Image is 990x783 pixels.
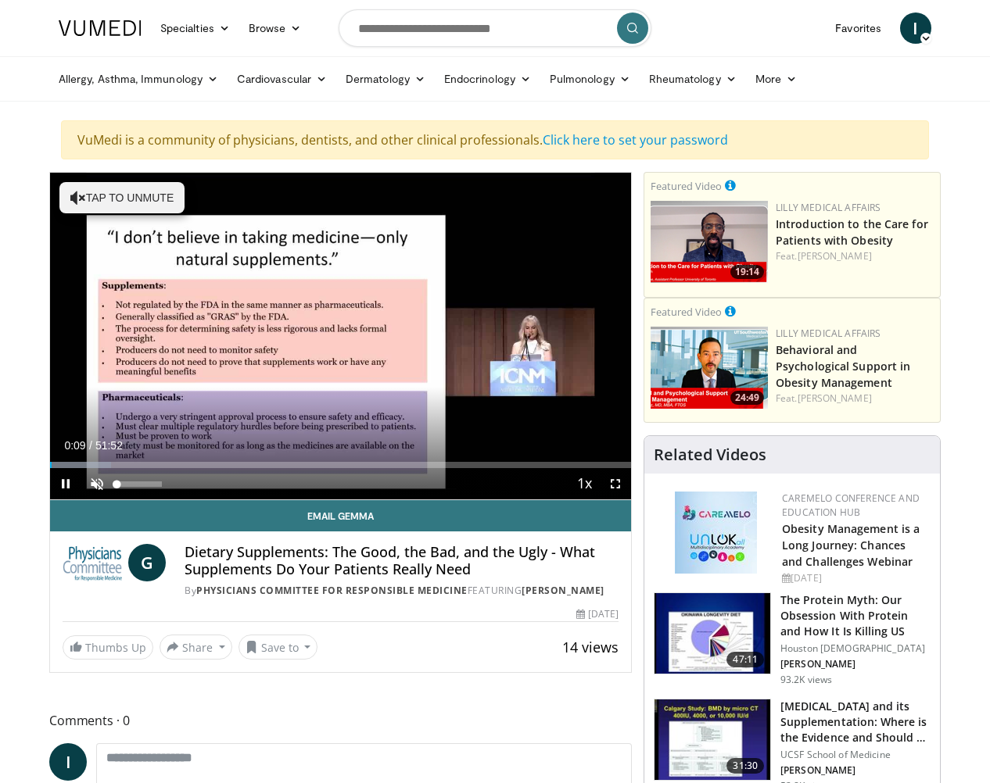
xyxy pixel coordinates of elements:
[726,652,764,667] span: 47:11
[651,201,768,283] a: 19:14
[49,710,632,731] span: Comments 0
[117,481,161,487] div: Volume Level
[675,492,757,574] img: 45df64a9-a6de-482c-8a90-ada250f7980c.png.150x105_q85_autocrop_double_scale_upscale_version-0.2.jpg
[336,63,435,95] a: Dermatology
[540,63,640,95] a: Pulmonology
[730,391,764,405] span: 24:49
[651,327,768,409] a: 24:49
[776,342,910,390] a: Behavioral and Psychological Support in Obesity Management
[151,13,239,44] a: Specialties
[81,468,113,499] button: Unmute
[651,201,768,283] img: acc2e291-ced4-4dd5-b17b-d06994da28f3.png.150x105_q85_crop-smart_upscale.png
[782,571,927,585] div: [DATE]
[780,749,931,761] p: UCSF School of Medicine
[776,327,881,340] a: Lilly Medical Affairs
[50,500,631,531] a: Email Gemma
[654,445,766,464] h4: Related Videos
[826,13,891,44] a: Favorites
[746,63,806,95] a: More
[776,201,881,214] a: Lilly Medical Affairs
[63,635,153,660] a: Thumbs Up
[651,327,768,409] img: ba3304f6-7838-4e41-9c0f-2e31ebde6754.png.150x105_q85_crop-smart_upscale.png
[780,658,931,670] p: [PERSON_NAME]
[730,265,764,279] span: 19:14
[726,758,764,774] span: 31:30
[776,216,928,248] a: Introduction to the Care for Patients with Obesity
[95,439,123,452] span: 51:52
[50,462,631,468] div: Progress Bar
[600,468,631,499] button: Fullscreen
[543,131,728,148] a: Click here to set your password
[782,492,920,519] a: CaReMeLO Conference and Education Hub
[780,699,931,745] h3: [MEDICAL_DATA] and its Supplementation: Where is the Evidence and Should …
[59,20,142,36] img: VuMedi Logo
[50,173,631,500] video-js: Video Player
[576,607,619,621] div: [DATE]
[900,13,931,44] a: I
[160,635,232,660] button: Share
[522,584,604,597] a: [PERSON_NAME]
[640,63,746,95] a: Rheumatology
[49,743,87,781] a: I
[196,584,468,597] a: Physicians Committee for Responsible Medicine
[780,764,931,777] p: [PERSON_NAME]
[89,439,92,452] span: /
[655,699,770,781] img: 4bb25b40-905e-443e-8e37-83f056f6e86e.150x105_q85_crop-smart_upscale.jpg
[569,468,600,499] button: Playback Rate
[782,521,920,569] a: Obesity Management is a Long Journey: Chances and Challenges Webinar
[562,638,619,656] span: 14 views
[651,305,722,319] small: Featured Video
[59,182,185,213] button: Tap to unmute
[780,592,931,639] h3: The Protein Myth: Our Obsession With Protein and How It Is Killing US
[49,63,228,95] a: Allergy, Asthma, Immunology
[655,593,770,674] img: b7b8b05e-5021-418b-a89a-60a270e7cf82.150x105_q85_crop-smart_upscale.jpg
[239,635,318,660] button: Save to
[654,592,931,686] a: 47:11 The Protein Myth: Our Obsession With Protein and How It Is Killing US Houston [DEMOGRAPHIC_...
[798,249,872,263] a: [PERSON_NAME]
[185,544,619,577] h4: Dietary Supplements: The Good, the Bad, and the Ugly - What Supplements Do Your Patients Really Need
[780,642,931,655] p: Houston [DEMOGRAPHIC_DATA]
[128,544,166,581] a: G
[780,674,832,686] p: 93.2K views
[776,391,934,406] div: Feat.
[228,63,336,95] a: Cardiovascular
[239,13,311,44] a: Browse
[63,544,122,581] img: Physicians Committee for Responsible Medicine
[50,468,81,499] button: Pause
[798,391,872,405] a: [PERSON_NAME]
[339,9,651,47] input: Search topics, interventions
[651,179,722,193] small: Featured Video
[435,63,540,95] a: Endocrinology
[64,439,85,452] span: 0:09
[61,120,929,159] div: VuMedi is a community of physicians, dentists, and other clinical professionals.
[776,249,934,263] div: Feat.
[185,584,619,598] div: By FEATURING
